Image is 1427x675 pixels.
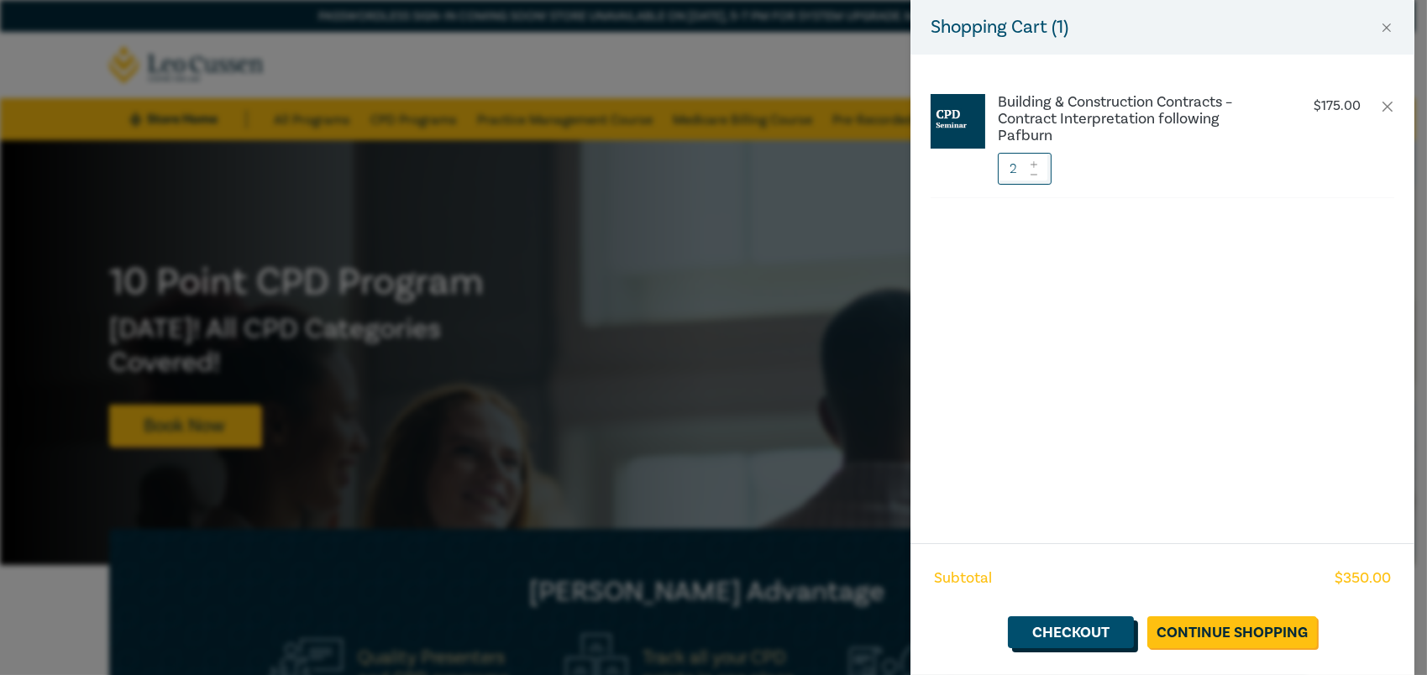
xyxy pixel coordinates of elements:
[1314,98,1361,114] p: $ 175.00
[998,153,1052,185] input: 1
[1335,568,1391,589] span: $ 350.00
[1379,20,1394,35] button: Close
[931,13,1068,41] h5: Shopping Cart ( 1 )
[931,94,985,149] img: CPD%20Seminar.jpg
[998,94,1277,144] a: Building & Construction Contracts – Contract Interpretation following Pafburn
[934,568,992,589] span: Subtotal
[1147,616,1317,648] a: Continue Shopping
[1008,616,1134,648] a: Checkout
